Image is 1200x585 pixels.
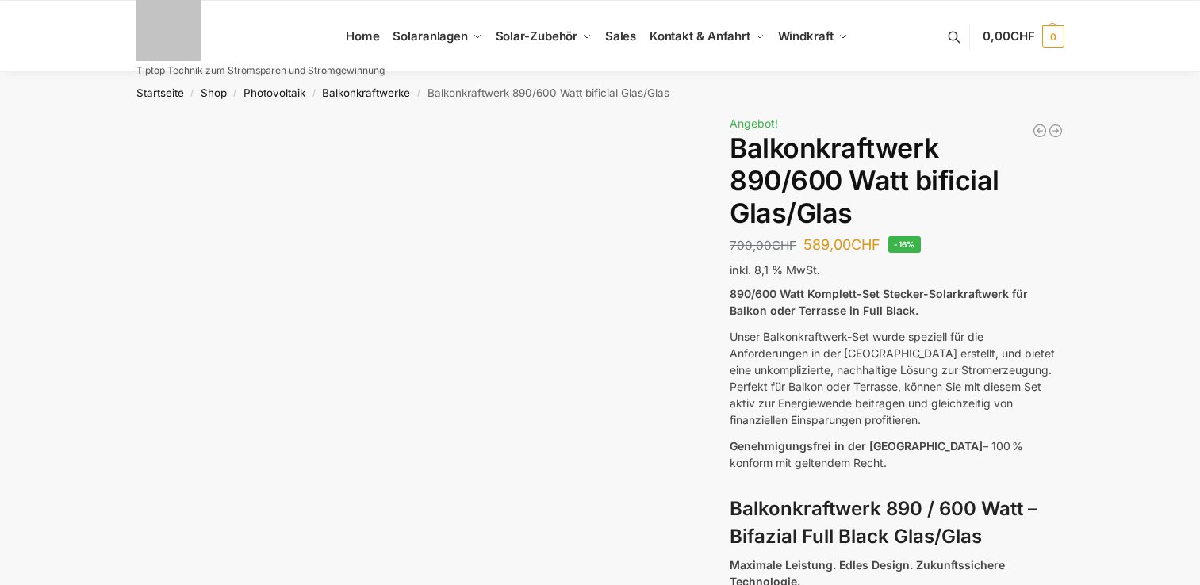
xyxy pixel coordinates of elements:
[201,86,227,99] a: Shop
[730,287,1028,317] strong: 890/600 Watt Komplett-Set Stecker-Solarkraftwerk für Balkon oder Terrasse in Full Black.
[227,87,243,100] span: /
[730,439,983,453] span: Genehmigungsfrei in der [GEOGRAPHIC_DATA]
[393,29,468,44] span: Solaranlagen
[983,13,1064,60] a: 0,00CHF 0
[243,86,305,99] a: Photovoltaik
[642,1,771,72] a: Kontakt & Anfahrt
[772,238,796,253] span: CHF
[730,328,1064,428] p: Unser Balkonkraftwerk-Set wurde speziell für die Anforderungen in der [GEOGRAPHIC_DATA] erstellt,...
[730,263,820,277] span: inkl. 8,1 % MwSt.
[730,117,778,130] span: Angebot!
[778,29,834,44] span: Windkraft
[1048,123,1064,139] a: Steckerkraftwerk 890/600 Watt, mit Ständer für Terrasse inkl. Lieferung
[496,29,578,44] span: Solar-Zubehör
[598,1,642,72] a: Sales
[1042,25,1064,48] span: 0
[136,86,184,99] a: Startseite
[184,87,201,100] span: /
[730,132,1064,229] h1: Balkonkraftwerk 890/600 Watt bificial Glas/Glas
[108,72,1092,113] nav: Breadcrumb
[650,29,750,44] span: Kontakt & Anfahrt
[730,497,1037,548] strong: Balkonkraftwerk 890 / 600 Watt – Bifazial Full Black Glas/Glas
[730,238,796,253] bdi: 700,00
[803,236,880,253] bdi: 589,00
[305,87,322,100] span: /
[851,236,880,253] span: CHF
[888,236,921,253] span: -16%
[983,29,1034,44] span: 0,00
[730,439,1023,469] span: – 100 % konform mit geltendem Recht.
[771,1,854,72] a: Windkraft
[1032,123,1048,139] a: 890/600 Watt Solarkraftwerk + 2,7 KW Batteriespeicher Genehmigungsfrei
[605,29,637,44] span: Sales
[410,87,427,100] span: /
[386,1,489,72] a: Solaranlagen
[322,86,410,99] a: Balkonkraftwerke
[1010,29,1035,44] span: CHF
[136,66,385,75] p: Tiptop Technik zum Stromsparen und Stromgewinnung
[489,1,598,72] a: Solar-Zubehör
